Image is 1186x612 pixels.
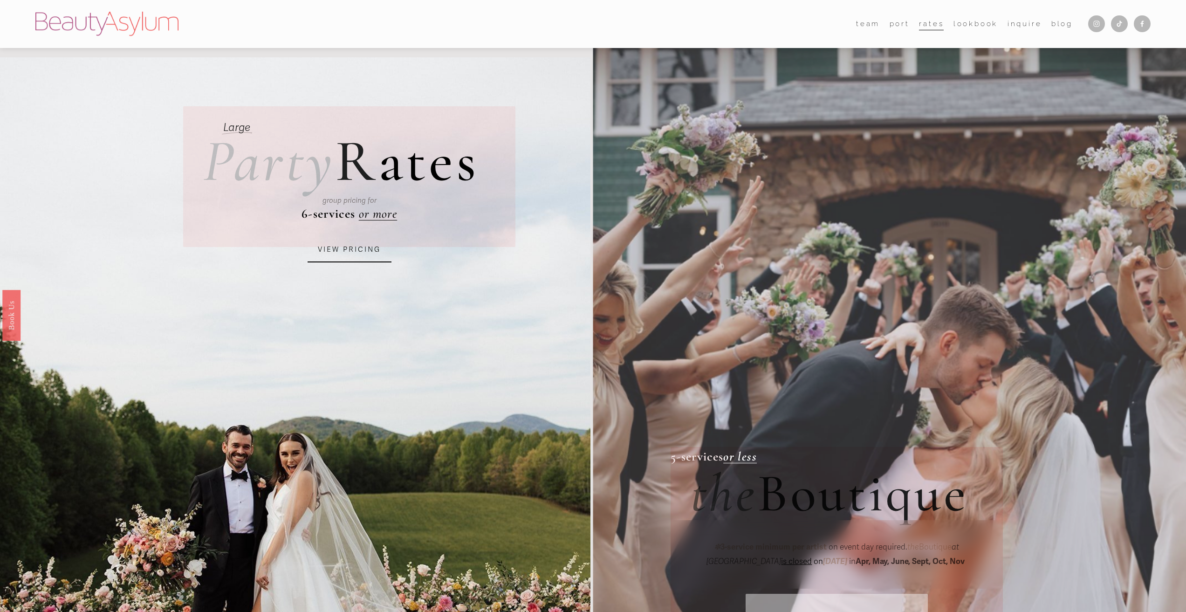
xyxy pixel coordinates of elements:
[907,542,919,552] em: the
[223,121,250,134] em: Large
[1051,17,1073,31] a: Blog
[856,17,880,31] a: folder dropdown
[335,125,378,197] span: R
[919,17,944,31] a: Rates
[856,18,880,31] span: team
[723,449,756,464] a: or less
[1008,17,1042,31] a: Inquire
[671,449,724,464] strong: 5-services
[706,542,961,566] em: at [GEOGRAPHIC_DATA]
[847,557,967,566] span: in
[823,557,847,566] em: [DATE]
[827,542,907,552] span: on event day required.
[203,132,479,191] h2: ates
[1134,15,1151,32] a: Facebook
[691,540,983,569] p: on
[691,461,757,526] em: the
[322,196,377,205] em: group pricing for
[953,17,998,31] a: Lookbook
[714,542,720,552] em: ✽
[308,237,391,262] a: VIEW PRICING
[1088,15,1105,32] a: Instagram
[35,12,178,36] img: Beauty Asylum | Bridal Hair &amp; Makeup Charlotte &amp; Atlanta
[2,289,21,340] a: Book Us
[781,557,812,566] span: is closed
[907,542,952,552] span: Boutique
[890,17,910,31] a: port
[757,461,968,526] span: Boutique
[720,542,827,552] strong: 3-service minimum per artist
[1111,15,1128,32] a: TikTok
[856,557,965,566] strong: Apr, May, June, Sept, Oct, Nov
[203,125,336,197] em: Party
